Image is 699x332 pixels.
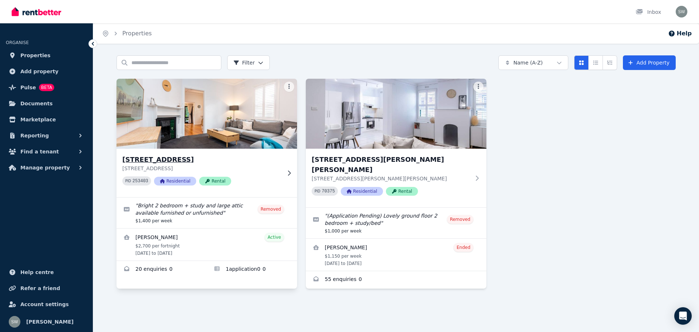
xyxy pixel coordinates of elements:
[20,284,60,293] span: Refer a friend
[116,79,297,197] a: 3/17 Gipps Street, Bronte[STREET_ADDRESS][STREET_ADDRESS]PID 253403ResidentialRental
[341,187,383,196] span: Residential
[26,317,74,326] span: [PERSON_NAME]
[20,51,51,60] span: Properties
[312,155,470,175] h3: [STREET_ADDRESS][PERSON_NAME][PERSON_NAME]
[6,281,87,296] a: Refer a friend
[306,79,486,149] img: 3/18 Manion Ave, Rose Bay
[20,268,54,277] span: Help centre
[306,208,486,238] a: Edit listing: (Application Pending) Lovely ground floor 2 bedroom + study/bed
[6,96,87,111] a: Documents
[386,187,418,196] span: Rental
[306,79,486,207] a: 3/18 Manion Ave, Rose Bay[STREET_ADDRESS][PERSON_NAME][PERSON_NAME][STREET_ADDRESS][PERSON_NAME][...
[306,239,486,271] a: View details for Florian Kaumanns
[636,8,661,16] div: Inbox
[125,179,131,183] small: PID
[306,271,486,289] a: Enquiries for 3/18 Manion Ave, Rose Bay
[122,30,152,37] a: Properties
[6,128,87,143] button: Reporting
[20,147,59,156] span: Find a tenant
[9,316,20,328] img: Stacey Walker
[6,297,87,312] a: Account settings
[20,300,69,309] span: Account settings
[227,55,270,70] button: Filter
[116,229,297,261] a: View details for Rechelle Carroll
[154,177,196,185] span: Residential
[112,77,302,151] img: 3/17 Gipps Street, Bronte
[6,112,87,127] a: Marketplace
[199,177,231,185] span: Rental
[574,55,589,70] button: Card view
[20,163,70,172] span: Manage property
[20,67,59,76] span: Add property
[284,82,294,92] button: More options
[122,155,281,165] h3: [STREET_ADDRESS]
[315,189,320,193] small: PID
[668,29,692,38] button: Help
[676,6,687,17] img: Stacey Walker
[6,40,29,45] span: ORGANISE
[513,59,543,66] span: Name (A-Z)
[6,80,87,95] a: PulseBETA
[20,83,36,92] span: Pulse
[12,6,61,17] img: RentBetter
[498,55,568,70] button: Name (A-Z)
[6,160,87,175] button: Manage property
[20,115,56,124] span: Marketplace
[233,59,255,66] span: Filter
[20,99,53,108] span: Documents
[674,307,692,325] div: Open Intercom Messenger
[603,55,617,70] button: Expanded list view
[122,165,281,172] p: [STREET_ADDRESS]
[574,55,617,70] div: View options
[623,55,676,70] a: Add Property
[207,261,297,278] a: Applications for 3/17 Gipps Street, Bronte
[473,82,483,92] button: More options
[588,55,603,70] button: Compact list view
[133,179,148,184] code: 253403
[322,189,335,194] code: 70375
[93,23,161,44] nav: Breadcrumb
[6,265,87,280] a: Help centre
[6,64,87,79] a: Add property
[39,84,54,91] span: BETA
[116,261,207,278] a: Enquiries for 3/17 Gipps Street, Bronte
[6,48,87,63] a: Properties
[6,144,87,159] button: Find a tenant
[312,175,470,182] p: [STREET_ADDRESS][PERSON_NAME][PERSON_NAME]
[116,198,297,228] a: Edit listing: Bright 2 bedroom + study and large attic available furnished or unfurnished
[20,131,49,140] span: Reporting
